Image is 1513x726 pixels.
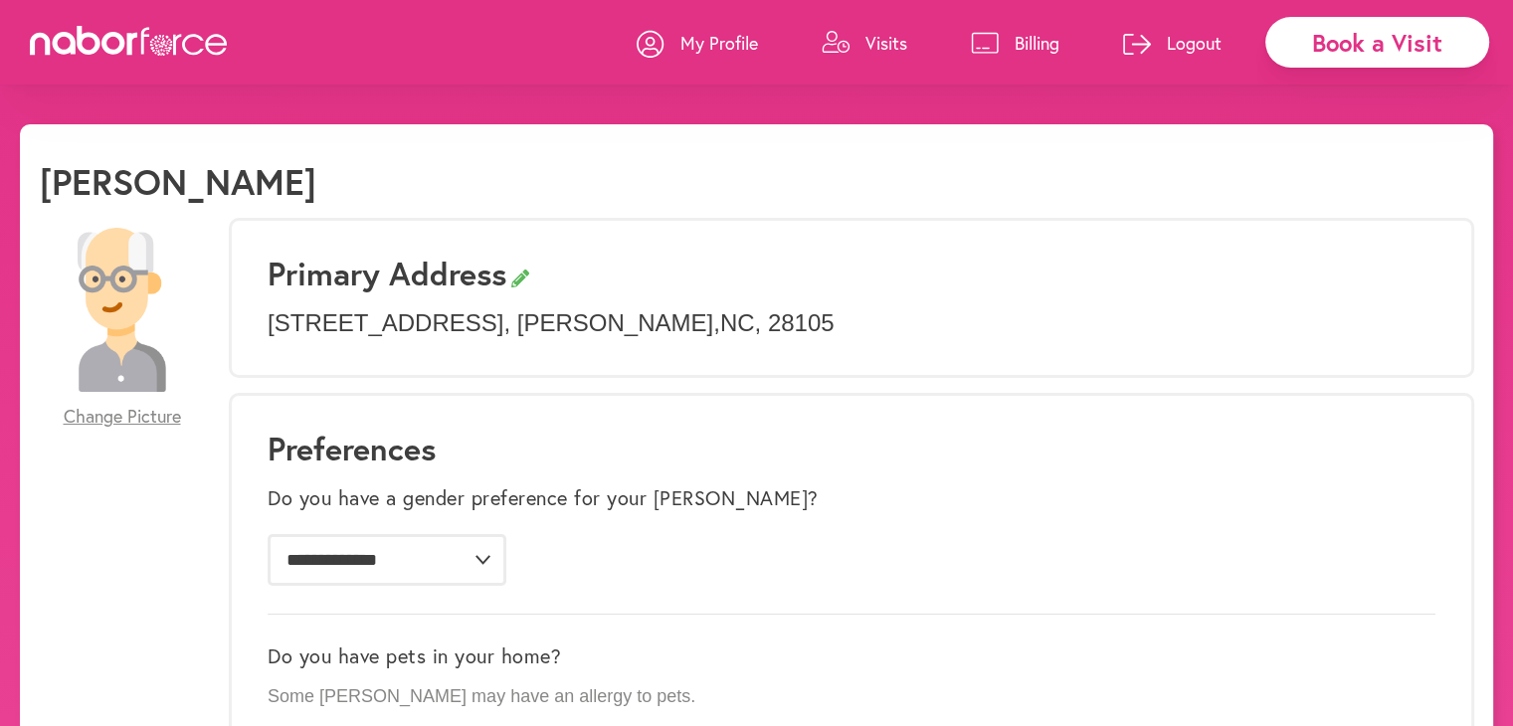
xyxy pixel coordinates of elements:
label: Do you have pets in your home? [268,644,561,668]
a: My Profile [637,13,758,73]
h1: Preferences [268,430,1435,467]
p: Some [PERSON_NAME] may have an allergy to pets. [268,686,1435,708]
p: Visits [865,31,907,55]
p: [STREET_ADDRESS] , [PERSON_NAME] , NC , 28105 [268,309,1435,338]
img: 28479a6084c73c1d882b58007db4b51f.png [40,228,204,392]
h3: Primary Address [268,255,1435,292]
p: Logout [1167,31,1222,55]
h1: [PERSON_NAME] [40,160,316,203]
p: My Profile [680,31,758,55]
a: Billing [971,13,1059,73]
p: Billing [1015,31,1059,55]
a: Visits [822,13,907,73]
a: Logout [1123,13,1222,73]
span: Change Picture [64,406,181,428]
label: Do you have a gender preference for your [PERSON_NAME]? [268,486,819,510]
div: Book a Visit [1265,17,1489,68]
